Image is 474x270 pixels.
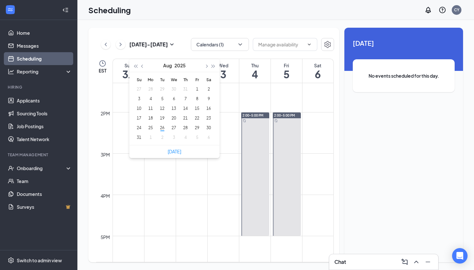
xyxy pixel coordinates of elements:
a: Talent Network [17,133,72,146]
svg: Minimize [424,258,432,266]
th: Su [133,75,145,84]
td: 2025-08-23 [203,113,214,123]
span: EST [99,67,106,74]
div: 18 [147,114,154,122]
div: 28 [182,124,189,132]
div: 30 [170,85,178,93]
td: 2025-08-04 [145,94,156,104]
h3: [DATE] - [DATE] [129,41,168,48]
div: 10 [135,105,143,112]
div: 17 [135,114,143,122]
div: CY [454,7,459,13]
svg: UserCheck [8,165,14,171]
div: 15 [193,105,201,112]
svg: Analysis [8,68,14,75]
span: [DATE] [353,38,455,48]
th: Th [180,75,191,84]
a: Documents [17,188,72,200]
td: 2025-08-20 [168,113,180,123]
svg: ChevronDown [237,41,243,48]
div: 7 [182,95,189,103]
div: 3 [135,95,143,103]
div: 26 [158,124,166,132]
svg: SmallChevronDown [168,41,176,48]
a: Team [17,175,72,188]
th: We [168,75,180,84]
div: 1 [193,85,201,93]
td: 2025-08-22 [191,113,203,123]
a: Applicants [17,94,72,107]
a: SurveysCrown [17,200,72,213]
td: 2025-08-02 [203,84,214,94]
button: ComposeMessage [400,257,410,267]
div: 16 [205,105,212,112]
div: 2 [205,85,212,93]
div: Hiring [8,84,71,90]
td: 2025-08-25 [145,123,156,133]
div: 28 [147,85,154,93]
div: 4pm [99,192,111,199]
div: 23 [205,114,212,122]
td: 2025-09-04 [180,133,191,142]
button: ChevronLeft [101,40,111,49]
div: 4 [147,95,154,103]
span: 2:00-5:00 PM [274,113,295,118]
td: 2025-08-18 [145,113,156,123]
button: Minimize [423,257,433,267]
svg: Sync [243,119,246,122]
div: 12 [158,105,166,112]
h3: Chat [334,258,346,265]
svg: ChevronDown [307,42,312,47]
a: Scheduling [17,52,72,65]
td: 2025-08-13 [168,104,180,113]
h1: 4 [239,69,271,80]
div: 5pm [99,234,111,241]
div: Thu [239,62,271,69]
svg: Settings [8,257,14,264]
div: Reporting [17,68,72,75]
td: 2025-08-24 [133,123,145,133]
td: 2025-08-21 [180,113,191,123]
a: Messages [17,39,72,52]
a: August 31, 2025 [113,59,144,83]
svg: ChevronUp [412,258,420,266]
td: 2025-08-12 [156,104,168,113]
div: 30 [205,124,212,132]
div: 1 [147,134,154,141]
svg: ComposeMessage [401,258,409,266]
td: 2025-08-28 [180,123,191,133]
div: Switch to admin view [17,257,62,264]
td: 2025-07-30 [168,84,180,94]
td: 2025-08-07 [180,94,191,104]
div: 29 [158,85,166,93]
td: 2025-08-11 [145,104,156,113]
svg: Settings [324,41,331,48]
td: 2025-07-27 [133,84,145,94]
button: Calendars (1)ChevronDown [191,38,249,51]
td: 2025-08-14 [180,104,191,113]
td: 2025-09-02 [156,133,168,142]
div: 6 [205,134,212,141]
a: September 6, 2025 [302,59,334,83]
div: Wed [208,62,239,69]
td: 2025-08-01 [191,84,203,94]
button: 2025 [174,59,186,72]
div: 31 [182,85,189,93]
td: 2025-08-08 [191,94,203,104]
svg: WorkstreamLogo [7,6,14,13]
svg: Collapse [62,7,69,13]
td: 2025-08-17 [133,113,145,123]
td: 2025-08-16 [203,104,214,113]
svg: ChevronRight [117,41,124,48]
div: 9 [205,95,212,103]
td: 2025-08-03 [133,94,145,104]
td: 2025-08-06 [168,94,180,104]
td: 2025-08-29 [191,123,203,133]
svg: Notifications [424,6,432,14]
td: 2025-07-28 [145,84,156,94]
a: September 5, 2025 [271,59,302,83]
a: Home [17,26,72,39]
td: 2025-08-05 [156,94,168,104]
button: ChevronRight [116,40,125,49]
a: September 4, 2025 [239,59,271,83]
